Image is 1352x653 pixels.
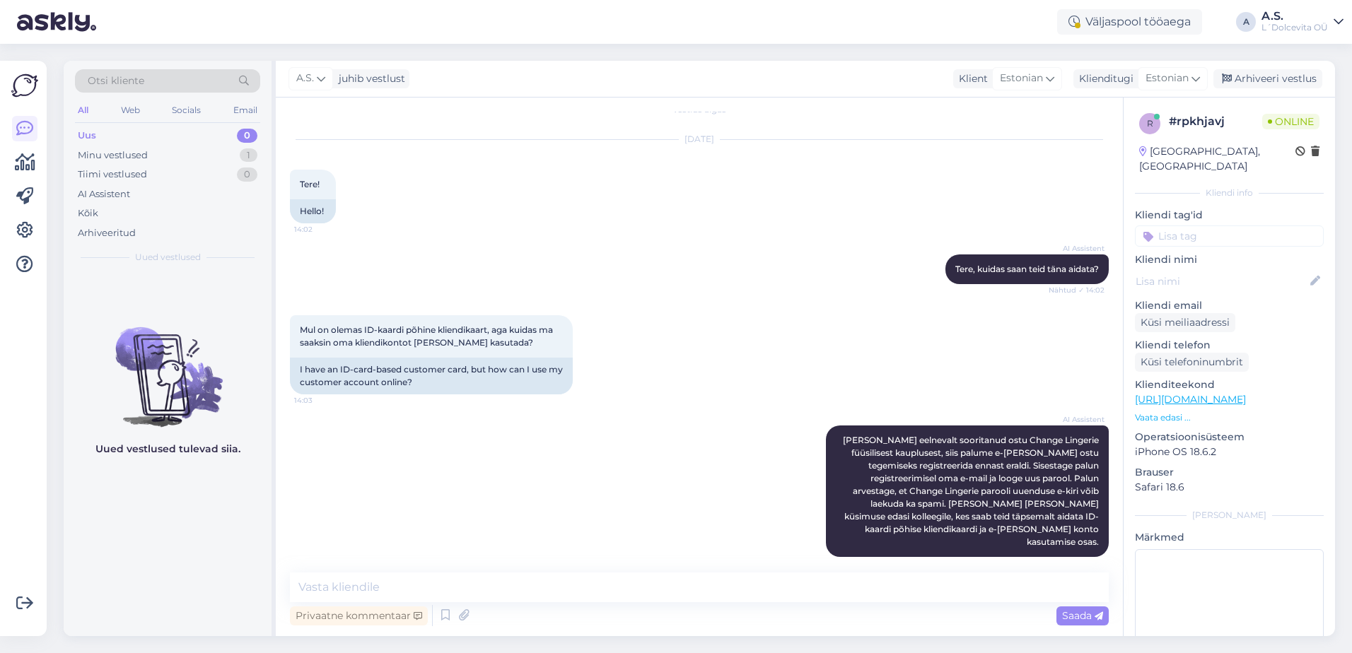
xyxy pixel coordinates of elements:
[333,71,405,86] div: juhib vestlust
[1135,353,1249,372] div: Küsi telefoninumbrit
[1135,313,1235,332] div: Küsi meiliaadressi
[1261,11,1328,22] div: A.S.
[11,72,38,99] img: Askly Logo
[1135,393,1246,406] a: [URL][DOMAIN_NAME]
[290,133,1109,146] div: [DATE]
[955,264,1099,274] span: Tere, kuidas saan teid täna aidata?
[1236,12,1256,32] div: A
[953,71,988,86] div: Klient
[843,435,1101,547] span: [PERSON_NAME] eelnevalt sooritanud ostu Change Lingerie füüsilisest kauplusest, siis palume e-[PE...
[1051,558,1105,568] span: 14:03
[78,206,98,220] div: Kõik
[1135,430,1324,445] p: Operatsioonisüsteem
[88,73,144,88] span: Otsi kliente
[1062,609,1103,622] span: Saada
[300,179,320,189] span: Tere!
[1135,509,1324,522] div: [PERSON_NAME]
[1073,71,1134,86] div: Klienditugi
[290,199,336,223] div: Hello!
[300,324,555,348] span: Mul on olemas ID-kaardi põhine kliendikaart, aga kuidas ma saaksin oma kliendikontot [PERSON_NAME...
[1057,9,1202,35] div: Väljaspool tööaega
[118,101,143,119] div: Web
[1049,285,1105,295] span: Nähtud ✓ 14:02
[1213,69,1322,88] div: Arhiveeri vestlus
[1135,411,1324,424] p: Vaata edasi ...
[1135,298,1324,313] p: Kliendi email
[1135,530,1324,545] p: Märkmed
[78,187,130,201] div: AI Assistent
[1261,11,1344,33] a: A.S.L´Dolcevita OÜ
[290,606,428,625] div: Privaatne kommentaar
[1135,252,1324,267] p: Kliendi nimi
[1135,377,1324,392] p: Klienditeekond
[1135,465,1324,480] p: Brauser
[1000,71,1043,86] span: Estonian
[78,226,136,240] div: Arhiveeritud
[78,148,148,163] div: Minu vestlused
[135,251,201,264] span: Uued vestlused
[1169,113,1262,130] div: # rpkhjavj
[294,395,347,406] span: 14:03
[1135,445,1324,459] p: iPhone OS 18.6.2
[296,71,314,86] span: A.S.
[1136,273,1307,289] input: Lisa nimi
[1261,22,1328,33] div: L´Dolcevita OÜ
[294,224,347,235] span: 14:02
[64,302,272,429] img: No chats
[1139,144,1295,174] div: [GEOGRAPHIC_DATA], [GEOGRAPHIC_DATA]
[75,101,91,119] div: All
[290,358,573,394] div: I have an ID-card-based customer card, but how can I use my customer account online?
[95,442,240,457] p: Uued vestlused tulevad siia.
[237,129,257,143] div: 0
[237,167,257,182] div: 0
[1051,414,1105,425] span: AI Assistent
[1147,118,1153,129] span: r
[1262,114,1319,129] span: Online
[1135,480,1324,495] p: Safari 18.6
[78,167,147,182] div: Tiimi vestlused
[1135,208,1324,223] p: Kliendi tag'id
[1135,187,1324,199] div: Kliendi info
[1135,225,1324,247] input: Lisa tag
[1146,71,1189,86] span: Estonian
[1051,243,1105,254] span: AI Assistent
[1135,338,1324,353] p: Kliendi telefon
[169,101,204,119] div: Socials
[78,129,96,143] div: Uus
[240,148,257,163] div: 1
[231,101,260,119] div: Email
